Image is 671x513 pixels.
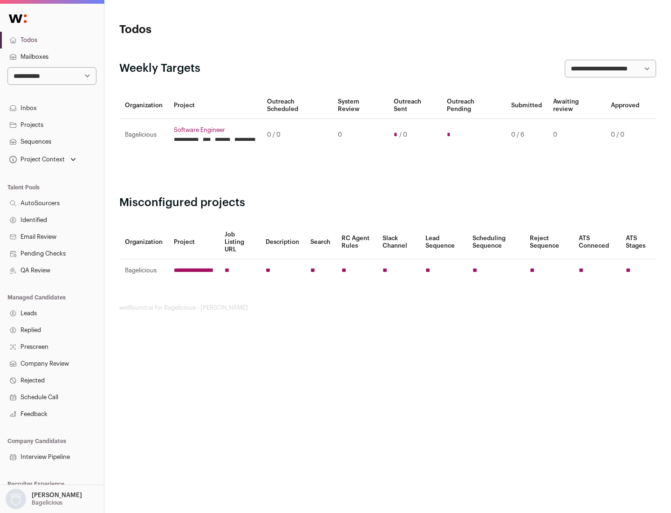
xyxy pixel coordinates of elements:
td: 0 / 6 [506,119,548,151]
button: Open dropdown [7,153,78,166]
td: 0 / 0 [605,119,645,151]
td: Bagelicious [119,259,168,282]
th: Approved [605,92,645,119]
th: ATS Stages [620,225,656,259]
th: Organization [119,92,168,119]
th: Reject Sequence [524,225,574,259]
th: Job Listing URL [219,225,260,259]
span: / 0 [399,131,407,139]
td: 0 [548,119,605,151]
th: Organization [119,225,168,259]
td: 0 / 0 [261,119,332,151]
footer: wellfound:ai for Bagelicious - [PERSON_NAME] [119,304,656,312]
img: Wellfound [4,9,32,28]
th: ATS Conneced [573,225,620,259]
th: Scheduling Sequence [467,225,524,259]
th: Lead Sequence [420,225,467,259]
th: RC Agent Rules [336,225,377,259]
td: 0 [332,119,388,151]
img: nopic.png [6,489,26,509]
th: Outreach Sent [388,92,442,119]
a: Software Engineer [174,126,256,134]
h2: Misconfigured projects [119,195,656,210]
th: Outreach Pending [441,92,505,119]
div: Project Context [7,156,65,163]
p: [PERSON_NAME] [32,492,82,499]
td: Bagelicious [119,119,168,151]
h2: Weekly Targets [119,61,200,76]
p: Bagelicious [32,499,62,506]
h1: Todos [119,22,298,37]
button: Open dropdown [4,489,84,509]
th: Outreach Scheduled [261,92,332,119]
th: Search [305,225,336,259]
th: Submitted [506,92,548,119]
th: Slack Channel [377,225,420,259]
th: Awaiting review [548,92,605,119]
th: Project [168,92,261,119]
th: Description [260,225,305,259]
th: System Review [332,92,388,119]
th: Project [168,225,219,259]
